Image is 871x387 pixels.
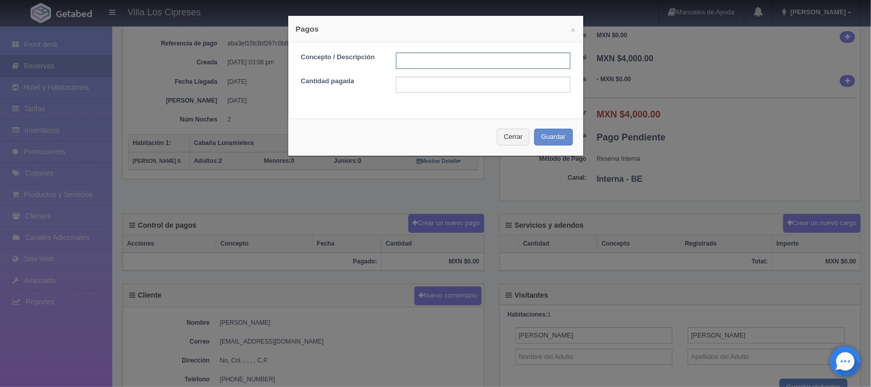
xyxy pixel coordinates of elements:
[571,26,576,34] button: ×
[293,53,388,62] label: Concepto / Descripción
[296,23,576,34] h4: Pagos
[497,129,530,146] button: Cerrar
[534,129,573,146] button: Guardar
[293,77,388,86] label: Cantidad pagada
